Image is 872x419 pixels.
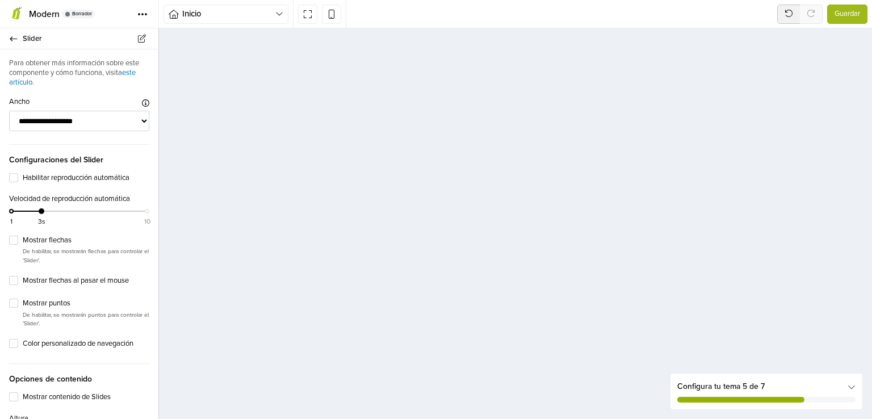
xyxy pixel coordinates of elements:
[23,31,145,47] span: Slider
[10,216,12,227] span: 1
[9,144,149,166] span: Configuraciones del Slider
[9,68,136,87] a: este artículo
[72,11,92,16] span: Borrador
[23,338,149,350] label: Color personalizado de navegación
[23,235,149,246] label: Mostrar flechas
[182,7,275,20] span: Inicio
[23,275,149,287] label: Mostrar flechas al pasar el mouse
[23,392,149,403] label: Mostrar contenido de Slides
[9,363,149,385] span: Opciones de contenido
[677,380,856,392] div: Configura tu tema 5 de 7
[670,374,862,409] div: Configura tu tema 5 de 7
[9,194,130,205] label: Velocidad de reproducción automática
[23,311,149,328] p: De habilitar, se mostrarán puntos para controlar el 'Slider'.
[827,5,867,24] button: Guardar
[38,216,45,227] span: 3s
[835,9,860,20] span: Guardar
[29,9,60,20] span: Modern
[23,173,149,184] label: Habilitar reproducción automática
[144,216,150,227] span: 10
[163,5,288,24] button: Inicio
[9,58,149,87] p: Para obtener más información sobre este componente y cómo funciona, visita .
[23,247,149,265] p: De habilitar, se mostrarán flechas para controlar el 'Slider'.
[9,97,30,108] label: Ancho
[23,298,149,309] label: Mostrar puntos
